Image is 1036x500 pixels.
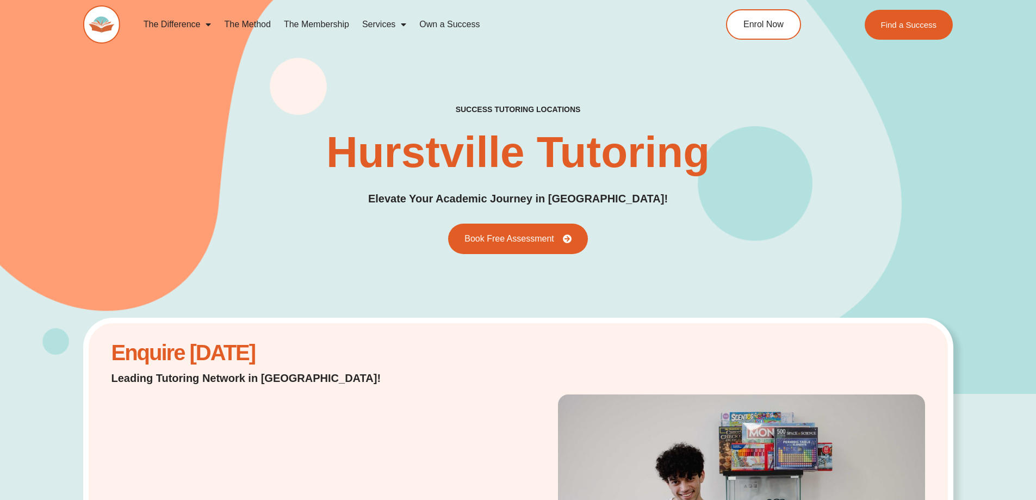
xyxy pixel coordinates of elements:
h2: Enquire [DATE] [111,346,409,360]
a: Find a Success [865,10,953,40]
a: The Difference [137,12,218,37]
nav: Menu [137,12,677,37]
p: Elevate Your Academic Journey in [GEOGRAPHIC_DATA]! [368,190,668,207]
span: Find a Success [881,21,937,29]
p: Leading Tutoring Network in [GEOGRAPHIC_DATA]! [111,371,409,386]
a: Own a Success [413,12,486,37]
a: The Membership [277,12,356,37]
span: Book Free Assessment [464,234,554,243]
a: Services [356,12,413,37]
a: The Method [218,12,277,37]
a: Book Free Assessment [448,224,588,254]
h1: Hurstville Tutoring [326,131,710,174]
h2: success tutoring locations [456,104,581,114]
span: Enrol Now [743,20,784,29]
a: Enrol Now [726,9,801,40]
